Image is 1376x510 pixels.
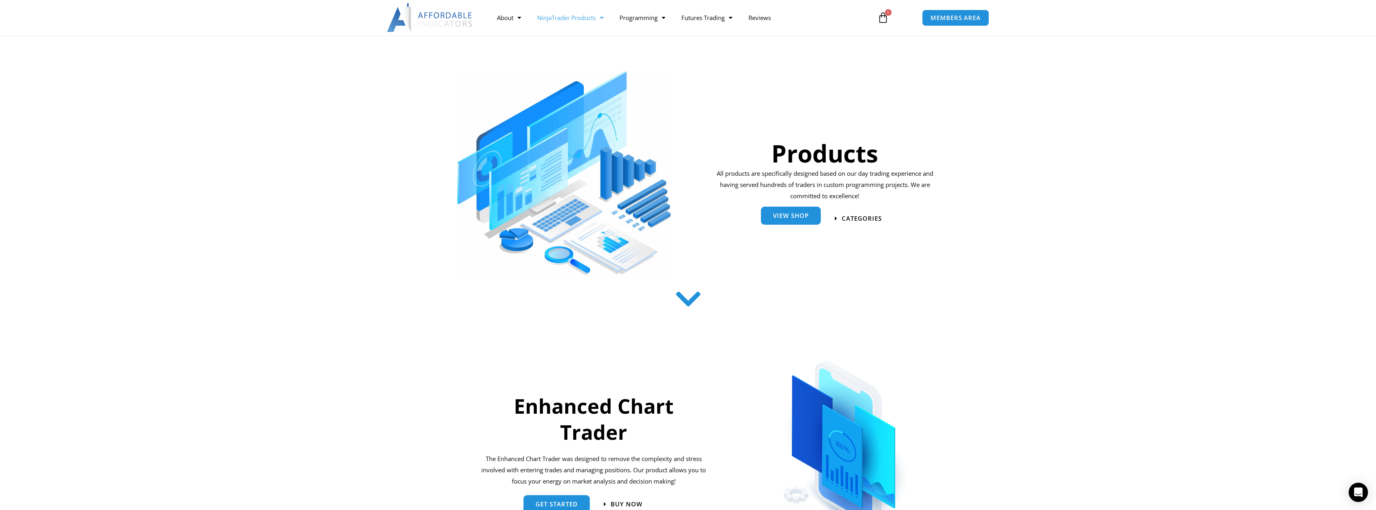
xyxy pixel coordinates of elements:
h1: Products [714,136,936,170]
span: Buy now [611,501,642,507]
a: NinjaTrader Products [529,8,611,27]
a: View Shop [761,207,821,225]
span: categories [842,215,882,221]
h2: Enhanced Chart Trader [480,393,707,445]
span: get started [536,501,578,507]
span: 0 [885,9,891,16]
nav: Menu [489,8,868,27]
img: LogoAI | Affordable Indicators – NinjaTrader [387,3,473,32]
a: Buy now [604,501,642,507]
a: 0 [865,6,901,29]
a: Programming [611,8,673,27]
a: Futures Trading [673,8,740,27]
a: MEMBERS AREA [922,10,989,26]
p: All products are specifically designed based on our day trading experience and having served hund... [714,168,936,202]
img: ProductsSection scaled | Affordable Indicators – NinjaTrader [457,71,671,275]
div: Open Intercom Messenger [1349,483,1368,502]
a: categories [835,215,882,221]
span: View Shop [773,213,809,219]
a: About [489,8,529,27]
p: The Enhanced Chart Trader was designed to remove the complexity and stress involved with entering... [480,453,707,487]
a: Reviews [740,8,779,27]
span: MEMBERS AREA [930,15,981,21]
